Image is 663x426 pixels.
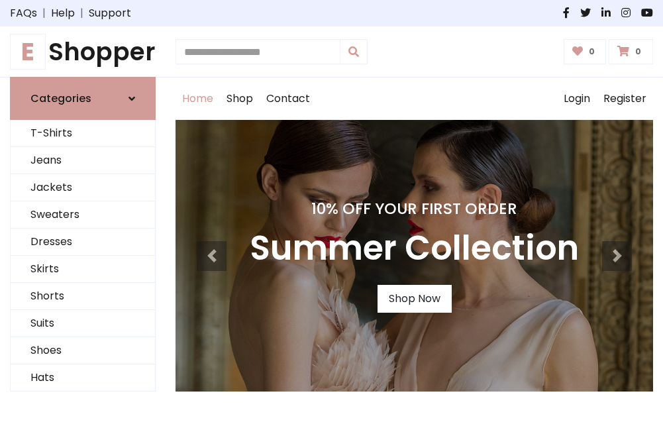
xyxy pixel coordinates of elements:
a: Support [89,5,131,21]
h1: Shopper [10,37,156,66]
h3: Summer Collection [250,229,579,269]
a: Suits [11,310,155,337]
a: Jackets [11,174,155,201]
a: Sweaters [11,201,155,229]
a: 0 [564,39,607,64]
a: EShopper [10,37,156,66]
a: Shop Now [378,285,452,313]
a: T-Shirts [11,120,155,147]
a: Contact [260,78,317,120]
a: Shop [220,78,260,120]
a: Help [51,5,75,21]
a: Categories [10,77,156,120]
span: | [37,5,51,21]
a: Skirts [11,256,155,283]
a: Login [557,78,597,120]
span: E [10,34,46,70]
a: FAQs [10,5,37,21]
a: Jeans [11,147,155,174]
h4: 10% Off Your First Order [250,199,579,218]
span: | [75,5,89,21]
h6: Categories [30,92,91,105]
a: Shoes [11,337,155,364]
span: 0 [586,46,598,58]
a: Hats [11,364,155,392]
a: Shorts [11,283,155,310]
a: 0 [609,39,653,64]
a: Register [597,78,653,120]
a: Dresses [11,229,155,256]
a: Home [176,78,220,120]
span: 0 [632,46,644,58]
